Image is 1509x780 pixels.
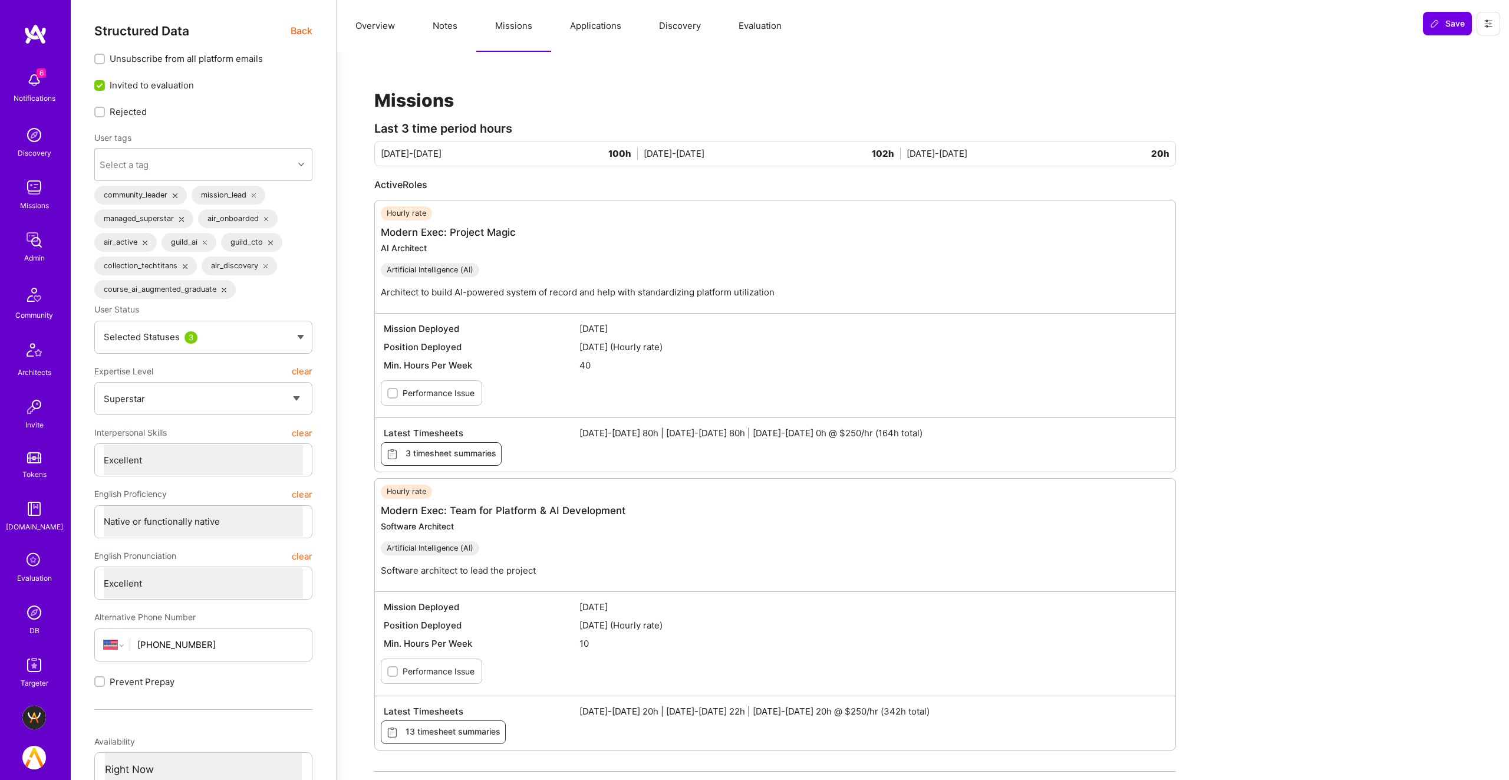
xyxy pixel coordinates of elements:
[94,233,157,252] div: air_active
[381,226,516,238] a: Modern Exec: Project Magic
[19,706,49,729] a: BuildTeam
[20,199,49,212] div: Missions
[579,359,1167,371] span: 40
[608,147,638,160] span: 100h
[1151,147,1169,160] span: 20h
[292,545,312,567] button: clear
[1423,12,1472,35] button: Save
[644,147,907,160] div: [DATE]-[DATE]
[381,242,775,254] div: AI Architect
[22,706,46,729] img: BuildTeam
[94,256,197,275] div: collection_techtitans
[298,162,304,167] i: icon Chevron
[579,601,1167,613] span: [DATE]
[192,186,266,205] div: mission_lead
[384,705,579,718] span: Latest Timesheets
[137,630,303,660] input: +1 (000) 000-0000
[579,619,1167,631] span: [DATE] (Hourly rate)
[381,521,625,532] div: Software Architect
[381,147,644,160] div: [DATE]-[DATE]
[37,68,46,78] span: 6
[907,147,1169,160] div: [DATE]-[DATE]
[19,746,49,769] a: A.Team: internal dev team - join us in developing the A.Team platform
[100,159,149,171] div: Select a tag
[381,263,479,277] div: Artificial Intelligence (AI)
[264,217,269,222] i: icon Close
[202,256,278,275] div: air_discovery
[22,468,47,480] div: Tokens
[94,612,196,622] span: Alternative Phone Number
[263,264,268,269] i: icon Close
[22,68,46,92] img: bell
[94,545,176,567] span: English Pronunciation
[374,178,1176,191] div: Active Roles
[94,132,131,143] label: User tags
[386,726,398,739] i: icon Timesheets
[110,79,194,91] span: Invited to evaluation
[94,361,153,382] span: Expertise Level
[94,731,312,752] div: Availability
[579,705,1167,718] span: [DATE]-[DATE] 20h | [DATE]-[DATE] 22h | [DATE]-[DATE] 20h @ $250/hr (342h total)
[292,483,312,505] button: clear
[386,448,398,460] i: icon Timesheets
[24,252,45,264] div: Admin
[579,637,1167,650] span: 10
[22,653,46,677] img: Skill Targeter
[22,395,46,419] img: Invite
[403,665,475,677] label: Performance Issue
[27,452,41,463] img: tokens
[184,331,197,344] div: 3
[162,233,217,252] div: guild_ai
[292,422,312,443] button: clear
[1430,18,1465,29] span: Save
[384,427,579,439] span: Latest Timesheets
[94,422,167,443] span: Interpersonal Skills
[17,572,52,584] div: Evaluation
[15,309,53,321] div: Community
[297,335,304,340] img: caret
[94,304,139,314] span: User Status
[381,564,625,577] p: Software architect to lead the project
[110,106,147,118] span: Rejected
[6,521,63,533] div: [DOMAIN_NAME]
[381,720,506,744] button: 13 timesheet summaries
[18,366,51,379] div: Architects
[252,193,256,198] i: icon Close
[20,338,48,366] img: Architects
[384,359,579,371] span: Min. Hours Per Week
[23,549,45,572] i: icon SelectionTeam
[381,541,479,555] div: Artificial Intelligence (AI)
[381,286,775,298] p: Architect to build AI-powered system of record and help with standardizing platform utilization
[22,497,46,521] img: guide book
[110,52,263,65] span: Unsubscribe from all platform emails
[94,483,167,505] span: English Proficiency
[386,447,496,460] span: 3 timesheet summaries
[268,241,273,245] i: icon Close
[179,217,184,222] i: icon Close
[18,147,51,159] div: Discovery
[381,206,432,220] div: Hourly rate
[222,288,226,292] i: icon Close
[20,281,48,309] img: Community
[579,341,1167,353] span: [DATE] (Hourly rate)
[21,677,48,689] div: Targeter
[203,241,207,245] i: icon Close
[381,505,625,516] a: Modern Exec: Team for Platform & AI Development
[384,601,579,613] span: Mission Deployed
[381,485,432,499] div: Hourly rate
[384,637,579,650] span: Min. Hours Per Week
[579,427,1167,439] span: [DATE]-[DATE] 80h | [DATE]-[DATE] 80h | [DATE]-[DATE] 0h @ $250/hr (164h total)
[384,619,579,631] span: Position Deployed
[403,387,475,399] label: Performance Issue
[22,601,46,624] img: Admin Search
[94,24,189,38] span: Structured Data
[386,726,500,739] span: 13 timesheet summaries
[110,676,174,688] span: Prevent Prepay
[22,123,46,147] img: discovery
[384,322,579,335] span: Mission Deployed
[94,186,187,205] div: community_leader
[579,322,1167,335] span: [DATE]
[374,123,1176,135] div: Last 3 time period hours
[381,442,502,466] button: 3 timesheet summaries
[143,241,147,245] i: icon Close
